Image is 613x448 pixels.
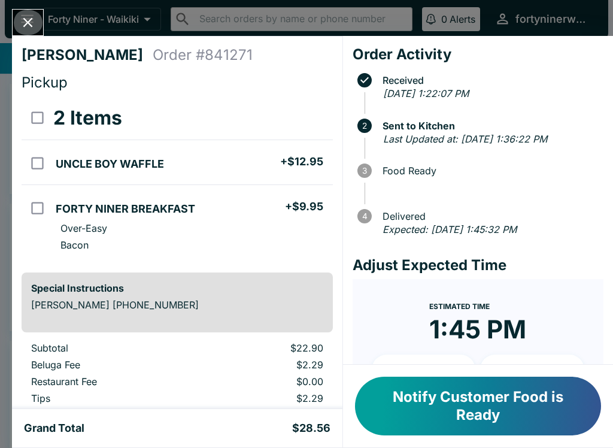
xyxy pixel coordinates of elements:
[205,359,323,371] p: $2.29
[22,46,153,64] h4: [PERSON_NAME]
[22,342,333,426] table: orders table
[31,342,186,354] p: Subtotal
[353,256,603,274] h4: Adjust Expected Time
[372,355,476,385] button: + 10
[31,392,186,404] p: Tips
[377,75,603,86] span: Received
[377,211,603,222] span: Delivered
[31,299,323,311] p: [PERSON_NAME] [PHONE_NUMBER]
[31,359,186,371] p: Beluga Fee
[56,202,195,216] h5: FORTY NINER BREAKFAST
[60,239,89,251] p: Bacon
[353,46,603,63] h4: Order Activity
[429,302,490,311] span: Estimated Time
[205,342,323,354] p: $22.90
[355,377,601,435] button: Notify Customer Food is Ready
[480,355,584,385] button: + 20
[383,223,517,235] em: Expected: [DATE] 1:45:32 PM
[60,222,107,234] p: Over-Easy
[383,133,547,145] em: Last Updated at: [DATE] 1:36:22 PM
[285,199,323,214] h5: + $9.95
[280,155,323,169] h5: + $12.95
[205,376,323,388] p: $0.00
[383,87,469,99] em: [DATE] 1:22:07 PM
[31,376,186,388] p: Restaurant Fee
[13,10,43,35] button: Close
[153,46,253,64] h4: Order # 841271
[377,120,603,131] span: Sent to Kitchen
[377,165,603,176] span: Food Ready
[22,74,68,91] span: Pickup
[53,106,122,130] h3: 2 Items
[24,421,84,435] h5: Grand Total
[31,282,323,294] h6: Special Instructions
[292,421,330,435] h5: $28.56
[362,211,367,221] text: 4
[362,166,367,175] text: 3
[362,121,367,131] text: 2
[205,392,323,404] p: $2.29
[56,157,164,171] h5: UNCLE BOY WAFFLE
[22,96,333,263] table: orders table
[429,314,526,345] time: 1:45 PM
